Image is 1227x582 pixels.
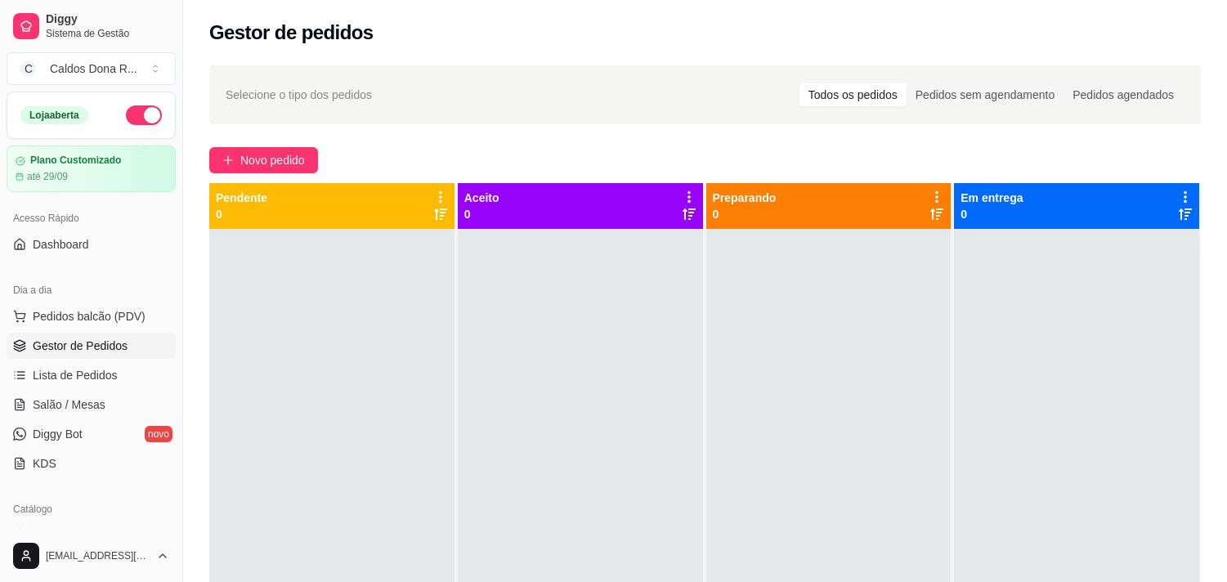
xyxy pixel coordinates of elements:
a: DiggySistema de Gestão [7,7,176,46]
a: Diggy Botnovo [7,421,176,447]
span: Gestor de Pedidos [33,338,128,354]
div: Pedidos agendados [1064,83,1183,106]
article: até 29/09 [27,170,68,183]
a: KDS [7,450,176,477]
span: Diggy [46,12,169,27]
button: Alterar Status [126,105,162,125]
span: Sistema de Gestão [46,27,169,40]
span: C [20,60,37,77]
button: Novo pedido [209,147,318,173]
p: Pendente [216,190,267,206]
p: 0 [216,206,267,222]
span: Lista de Pedidos [33,367,118,383]
span: Selecione o tipo dos pedidos [226,86,372,104]
article: Plano Customizado [30,154,121,167]
p: 0 [464,206,499,222]
a: Dashboard [7,231,176,257]
span: Diggy Bot [33,426,83,442]
div: Dia a dia [7,277,176,303]
a: Produtos [7,522,176,548]
span: Produtos [33,527,78,544]
button: Select a team [7,52,176,85]
button: Pedidos balcão (PDV) [7,303,176,329]
span: KDS [33,455,56,472]
p: 0 [713,206,777,222]
div: Pedidos sem agendamento [907,83,1064,106]
span: [EMAIL_ADDRESS][DOMAIN_NAME] [46,549,150,562]
div: Todos os pedidos [799,83,907,106]
p: Preparando [713,190,777,206]
p: Em entrega [961,190,1023,206]
a: Salão / Mesas [7,392,176,418]
div: Catálogo [7,496,176,522]
h2: Gestor de pedidos [209,20,374,46]
span: Salão / Mesas [33,396,105,413]
button: [EMAIL_ADDRESS][DOMAIN_NAME] [7,536,176,575]
div: Loja aberta [20,106,88,124]
span: Novo pedido [240,151,305,169]
span: Pedidos balcão (PDV) [33,308,146,325]
a: Plano Customizadoaté 29/09 [7,145,176,192]
div: Caldos Dona R ... [50,60,137,77]
div: Acesso Rápido [7,205,176,231]
span: plus [222,154,234,166]
p: 0 [961,206,1023,222]
p: Aceito [464,190,499,206]
span: Dashboard [33,236,89,253]
a: Gestor de Pedidos [7,333,176,359]
a: Lista de Pedidos [7,362,176,388]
